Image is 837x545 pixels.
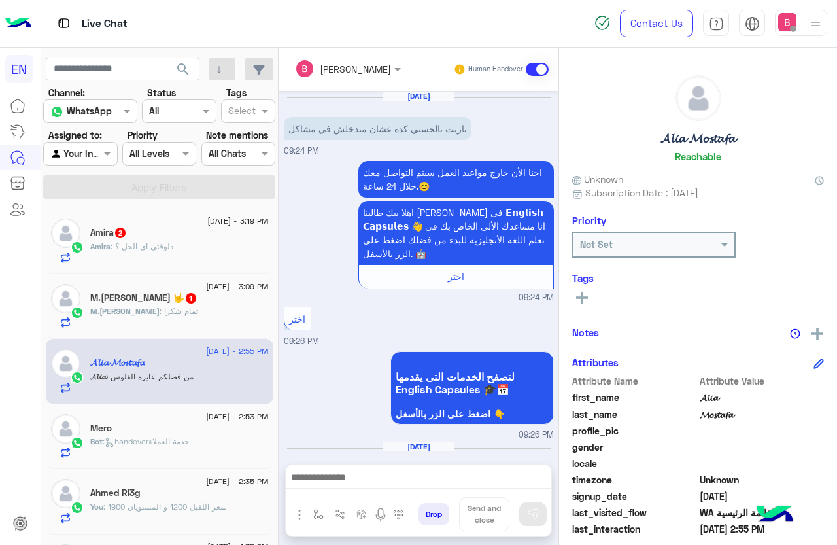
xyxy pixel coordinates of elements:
h5: M.A.Shokr 🤟 [90,292,197,304]
h5: Ahmed Ri3g [90,487,140,499]
span: Unknown [572,172,623,186]
p: 23/8/2025, 9:24 PM [358,161,554,198]
label: Note mentions [206,128,268,142]
span: You [90,502,103,512]
span: 09:26 PM [284,336,319,346]
span: 2025-08-23T18:24:40.941Z [700,489,825,503]
img: defaultAdmin.png [676,76,721,120]
h5: 𝓐𝓵𝓲𝓪 𝓜𝓸𝓼𝓽𝓪𝓯𝓪 [660,131,736,146]
span: تمام شكرا [160,306,198,316]
button: search [167,58,199,86]
img: send attachment [292,507,307,523]
span: WA القائمة الرئيسية [700,506,825,519]
h5: 𝓐𝓵𝓲𝓪 𝓜𝓸𝓼𝓽𝓪𝓯𝓪 [90,357,145,368]
span: last_visited_flow [572,506,697,519]
button: Trigger scenario [330,504,351,525]
span: last_name [572,408,697,421]
span: 1 [186,293,196,304]
span: timezone [572,473,697,487]
label: Channel: [48,86,85,99]
img: Trigger scenario [335,509,345,519]
span: locale [572,457,697,470]
img: tab [745,16,760,31]
span: لتصفح الخدمات التى يقدمها English Capsules 🎓📅 [396,370,549,395]
img: send message [526,508,539,521]
span: 09:24 PM [519,292,554,304]
span: Subscription Date : [DATE] [585,186,698,200]
small: Human Handover [468,64,523,75]
img: defaultAdmin.png [51,479,80,508]
img: WhatsApp [71,306,84,319]
span: [DATE] - 2:55 PM [206,345,268,357]
span: profile_pic [572,424,697,438]
a: Contact Us [620,10,693,37]
h6: Notes [572,326,599,338]
span: Bot [90,436,103,446]
span: [DATE] - 3:19 PM [207,215,268,227]
button: Send and close [459,497,509,531]
span: 2025-08-24T11:55:23.557Z [700,522,825,536]
a: tab [703,10,729,37]
img: notes [790,328,800,339]
span: Attribute Name [572,374,697,388]
span: 𝓐𝓵𝓲𝓪 [700,391,825,404]
img: make a call [393,510,403,520]
span: من فضلكم عايزة الفلوس [106,372,194,381]
button: select flow [308,504,330,525]
img: tab [709,16,724,31]
span: first_name [572,391,697,404]
h6: [DATE] [383,442,454,451]
img: defaultAdmin.png [51,349,80,378]
span: دلوقتي اي الحل ؟ [111,241,173,251]
div: EN [5,55,33,83]
span: null [700,457,825,470]
span: 𝓐𝓵𝓲𝓪 [90,372,106,381]
img: defaultAdmin.png [51,219,80,248]
img: userImage [778,13,796,31]
img: profile [808,16,824,32]
button: Drop [418,503,449,525]
label: Status [147,86,176,99]
img: hulul-logo.png [752,493,798,538]
img: add [811,328,823,340]
span: gender [572,440,697,454]
span: [DATE] - 2:53 PM [206,411,268,423]
p: Live Chat [82,15,128,33]
span: [DATE] - 3:09 PM [206,281,268,292]
h6: Attributes [572,357,619,368]
h6: [DATE] [383,92,454,101]
h6: Priority [572,215,606,226]
img: Logo [5,10,31,37]
button: create order [351,504,373,525]
span: last_interaction [572,522,697,536]
h5: Mero [90,423,112,434]
label: Assigned to: [48,128,102,142]
span: 2 [115,228,126,238]
span: [DATE] - 2:35 PM [206,476,268,487]
img: tab [56,15,72,31]
span: signup_date [572,489,697,503]
span: سعر اللفيل 1200 و المستويان 1900 [103,502,227,512]
p: 23/8/2025, 9:24 PM [284,117,471,140]
img: send voice note [373,507,388,523]
h5: Amira [90,227,127,238]
span: Attribute Value [700,374,825,388]
img: create order [356,509,367,519]
span: 09:24 PM [284,146,319,156]
img: WhatsApp [71,371,84,384]
img: WhatsApp [71,241,84,254]
label: Priority [128,128,158,142]
img: WhatsApp [71,436,84,449]
div: Select [226,103,256,120]
span: Amira [90,241,111,251]
span: 𝓜𝓸𝓼𝓽𝓪𝓯𝓪 [700,408,825,421]
span: اختر [448,271,464,282]
span: M.[PERSON_NAME] [90,306,160,316]
span: اضغط على الزر بالأسفل 👇 [396,409,549,419]
img: defaultAdmin.png [51,284,80,313]
span: 09:26 PM [519,429,554,442]
span: : handoverخدمة العملاء [103,436,189,446]
h6: Tags [572,272,824,284]
img: spinner [594,15,610,31]
img: WhatsApp [71,501,84,514]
